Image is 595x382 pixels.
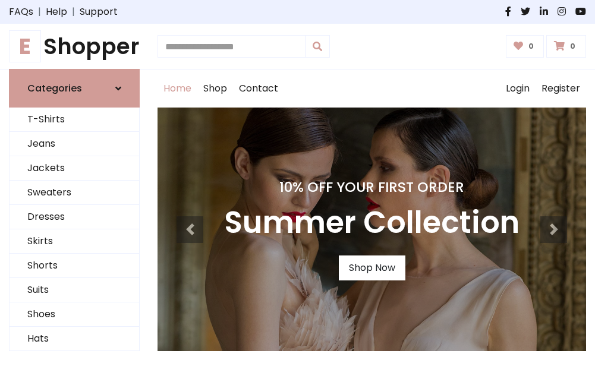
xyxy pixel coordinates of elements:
a: Shoes [10,302,139,327]
span: 0 [525,41,537,52]
span: 0 [567,41,578,52]
a: Categories [9,69,140,108]
h3: Summer Collection [224,205,520,241]
a: Home [158,70,197,108]
a: Shorts [10,254,139,278]
a: Support [80,5,118,19]
a: Shop Now [339,255,405,280]
a: Skirts [10,229,139,254]
a: Dresses [10,205,139,229]
span: | [67,5,80,19]
a: T-Shirts [10,108,139,132]
a: Jeans [10,132,139,156]
a: Contact [233,70,284,108]
h4: 10% Off Your First Order [224,179,520,195]
a: Suits [10,278,139,302]
h1: Shopper [9,33,140,59]
span: | [33,5,46,19]
a: Help [46,5,67,19]
a: FAQs [9,5,33,19]
a: Sweaters [10,181,139,205]
a: EShopper [9,33,140,59]
span: E [9,30,41,62]
a: 0 [506,35,544,58]
h6: Categories [27,83,82,94]
a: Jackets [10,156,139,181]
a: Hats [10,327,139,351]
a: Login [500,70,536,108]
a: Register [536,70,586,108]
a: 0 [546,35,586,58]
a: Shop [197,70,233,108]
